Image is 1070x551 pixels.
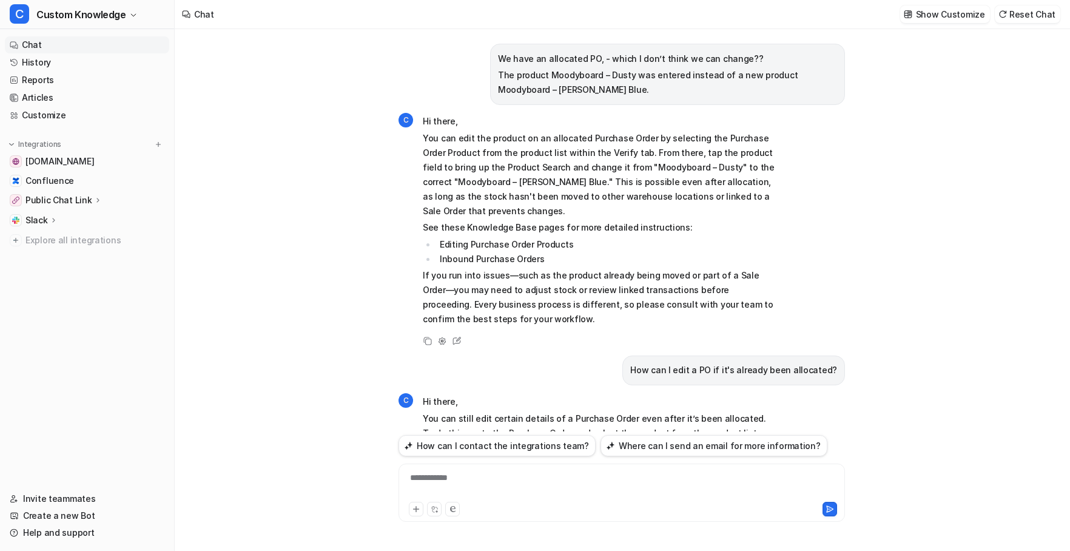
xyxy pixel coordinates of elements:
img: explore all integrations [10,234,22,246]
a: Articles [5,89,169,106]
p: Show Customize [916,8,985,21]
p: Hi there, [423,394,778,409]
p: If you run into issues—such as the product already being moved or part of a Sale Order—you may ne... [423,268,778,326]
a: History [5,54,169,71]
span: Custom Knowledge [36,6,126,23]
p: You can still edit certain details of a Purchase Order even after it’s been allocated. To do this... [423,411,778,484]
p: Hi there, [423,114,778,129]
li: Inbound Purchase Orders [436,252,778,266]
p: See these Knowledge Base pages for more detailed instructions: [423,220,778,235]
a: Explore all integrations [5,232,169,249]
p: How can I edit a PO if it's already been allocated? [630,363,837,377]
span: C [399,393,413,408]
p: We have an allocated PO, - which I don’t think we can change?? [498,52,837,66]
button: How can I contact the integrations team? [399,435,596,456]
a: Help and support [5,524,169,541]
img: customize [904,10,912,19]
img: expand menu [7,140,16,149]
span: C [399,113,413,127]
img: menu_add.svg [154,140,163,149]
button: Integrations [5,138,65,150]
span: [DOMAIN_NAME] [25,155,94,167]
a: ConfluenceConfluence [5,172,169,189]
img: Slack [12,217,19,224]
a: Reports [5,72,169,89]
p: Integrations [18,140,61,149]
span: Explore all integrations [25,231,164,250]
li: Editing Purchase Order Products [436,237,778,252]
a: Create a new Bot [5,507,169,524]
span: C [10,4,29,24]
p: Slack [25,214,48,226]
span: Confluence [25,175,74,187]
a: Customize [5,107,169,124]
a: Invite teammates [5,490,169,507]
img: Public Chat Link [12,197,19,204]
p: Public Chat Link [25,194,92,206]
img: Confluence [12,177,19,184]
div: Chat [194,8,214,21]
p: The product Moodyboard – Dusty was entered instead of a new product Moodyboard – [PERSON_NAME] Blue. [498,68,837,97]
p: You can edit the product on an allocated Purchase Order by selecting the Purchase Order Product f... [423,131,778,218]
button: Reset Chat [995,5,1060,23]
img: reset [998,10,1007,19]
button: Where can I send an email for more information? [601,435,827,456]
img: help.cartoncloud.com [12,158,19,165]
a: Chat [5,36,169,53]
button: Show Customize [900,5,990,23]
a: help.cartoncloud.com[DOMAIN_NAME] [5,153,169,170]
